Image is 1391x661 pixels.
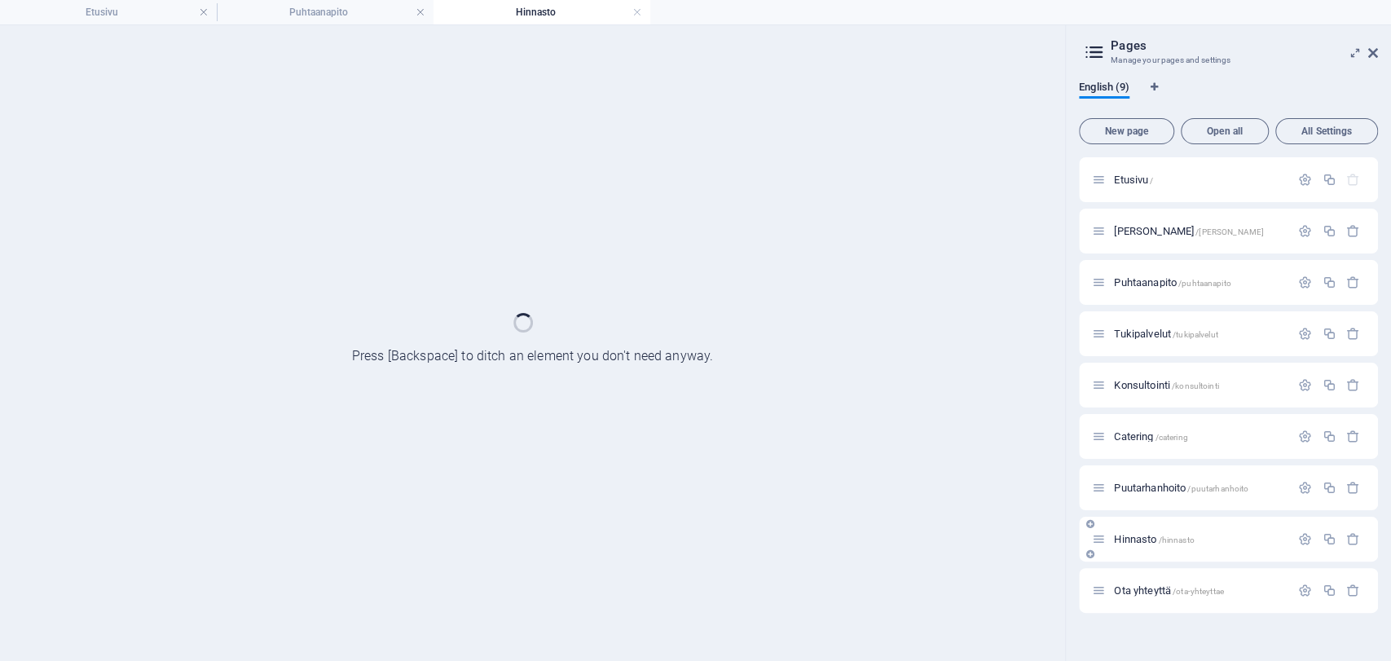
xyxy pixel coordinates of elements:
h3: Manage your pages and settings [1111,53,1345,68]
span: Click to open page [1114,276,1230,289]
span: / [1150,176,1153,185]
span: /puhtaanapito [1178,279,1231,288]
div: Duplicate [1322,584,1336,597]
div: Tukipalvelut/tukipalvelut [1109,328,1290,339]
span: /catering [1155,433,1187,442]
div: Ota yhteyttä/ota-yhteyttae [1109,585,1290,596]
div: Duplicate [1322,532,1336,546]
div: The startpage cannot be deleted [1346,173,1360,187]
span: Click to open page [1114,225,1264,237]
span: /[PERSON_NAME] [1195,227,1264,236]
span: All Settings [1283,126,1371,136]
div: Settings [1298,378,1312,392]
button: Open all [1181,118,1269,144]
div: Konsultointi/konsultointi [1109,380,1290,390]
span: /tukipalvelut [1173,330,1218,339]
span: New page [1086,126,1167,136]
div: Settings [1298,275,1312,289]
div: Duplicate [1322,173,1336,187]
span: Click to open page [1114,379,1218,391]
span: /puutarhanhoito [1187,484,1248,493]
div: Language Tabs [1079,81,1378,112]
div: Catering/catering [1109,431,1290,442]
div: Duplicate [1322,224,1336,238]
div: Duplicate [1322,327,1336,341]
div: Settings [1298,327,1312,341]
span: /ota-yhteyttae [1173,587,1224,596]
div: [PERSON_NAME]/[PERSON_NAME] [1109,226,1290,236]
span: /konsultointi [1172,381,1219,390]
h4: Hinnasto [434,3,650,21]
span: Hinnasto [1114,533,1194,545]
div: Settings [1298,430,1312,443]
div: Puhtaanapito/puhtaanapito [1109,277,1290,288]
div: Remove [1346,378,1360,392]
button: All Settings [1275,118,1378,144]
div: Settings [1298,584,1312,597]
div: Settings [1298,173,1312,187]
div: Remove [1346,584,1360,597]
button: New page [1079,118,1174,144]
span: Click to open page [1114,328,1217,340]
span: /hinnasto [1158,535,1194,544]
span: Open all [1188,126,1261,136]
div: Remove [1346,275,1360,289]
div: Remove [1346,481,1360,495]
div: Duplicate [1322,275,1336,289]
div: Settings [1298,532,1312,546]
span: English (9) [1079,77,1129,100]
span: Click to open page [1114,482,1248,494]
div: Etusivu/ [1109,174,1290,185]
span: Click to open page [1114,584,1224,597]
div: Duplicate [1322,430,1336,443]
span: Click to open page [1114,174,1153,186]
div: Settings [1298,224,1312,238]
h2: Pages [1111,38,1378,53]
div: Duplicate [1322,378,1336,392]
span: Click to open page [1114,430,1187,443]
div: Remove [1346,532,1360,546]
div: Settings [1298,481,1312,495]
div: Duplicate [1322,481,1336,495]
div: Remove [1346,327,1360,341]
div: Remove [1346,224,1360,238]
h4: Puhtaanapito [217,3,434,21]
div: Remove [1346,430,1360,443]
div: Hinnasto/hinnasto [1109,534,1290,544]
div: Puutarhanhoito/puutarhanhoito [1109,483,1290,493]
